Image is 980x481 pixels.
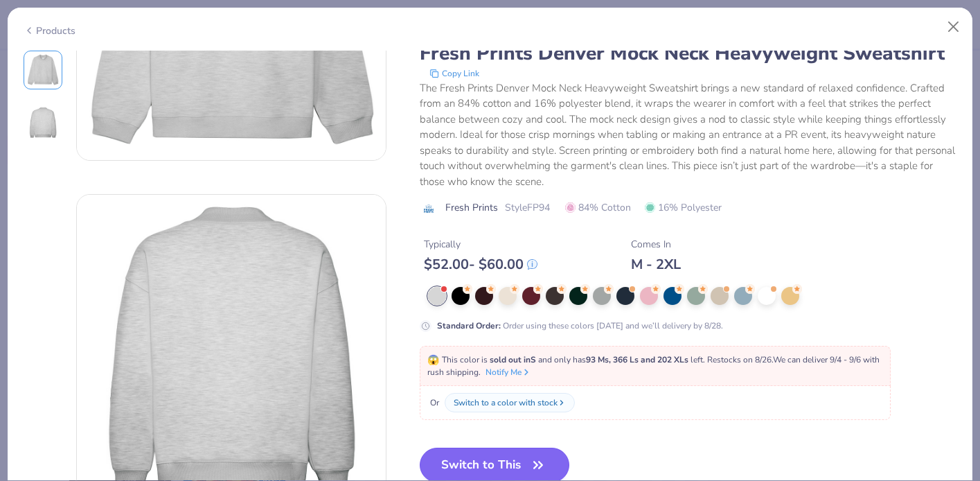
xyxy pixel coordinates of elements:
strong: Standard Order : [437,320,501,331]
button: Close [941,14,967,40]
span: 😱 [427,353,439,367]
div: Fresh Prints Denver Mock Neck Heavyweight Sweatshirt [420,40,957,66]
strong: sold out in S [490,354,536,365]
img: Front [26,53,60,87]
img: brand logo [420,202,438,213]
span: This color is and only has left . Restocks on 8/26. We can deliver 9/4 - 9/6 with rush shipping. [427,354,880,378]
div: Comes In [631,237,681,252]
strong: 93 Ms, 366 Ls and 202 XLs [586,354,688,365]
button: copy to clipboard [425,66,483,80]
button: Switch to a color with stock [445,393,575,412]
img: Back [26,106,60,139]
div: Products [24,24,75,38]
div: Typically [424,237,537,252]
div: The Fresh Prints Denver Mock Neck Heavyweight Sweatshirt brings a new standard of relaxed confide... [420,80,957,189]
div: Order using these colors [DATE] and we’ll delivery by 8/28. [437,319,723,331]
div: M - 2XL [631,256,681,273]
span: Fresh Prints [445,200,498,215]
span: 16% Polyester [645,200,722,215]
div: $ 52.00 - $ 60.00 [424,256,537,273]
span: 84% Cotton [565,200,631,215]
span: Style FP94 [505,200,550,215]
div: Switch to a color with stock [454,396,558,409]
button: Notify Me [485,366,531,378]
span: Or [427,396,439,409]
